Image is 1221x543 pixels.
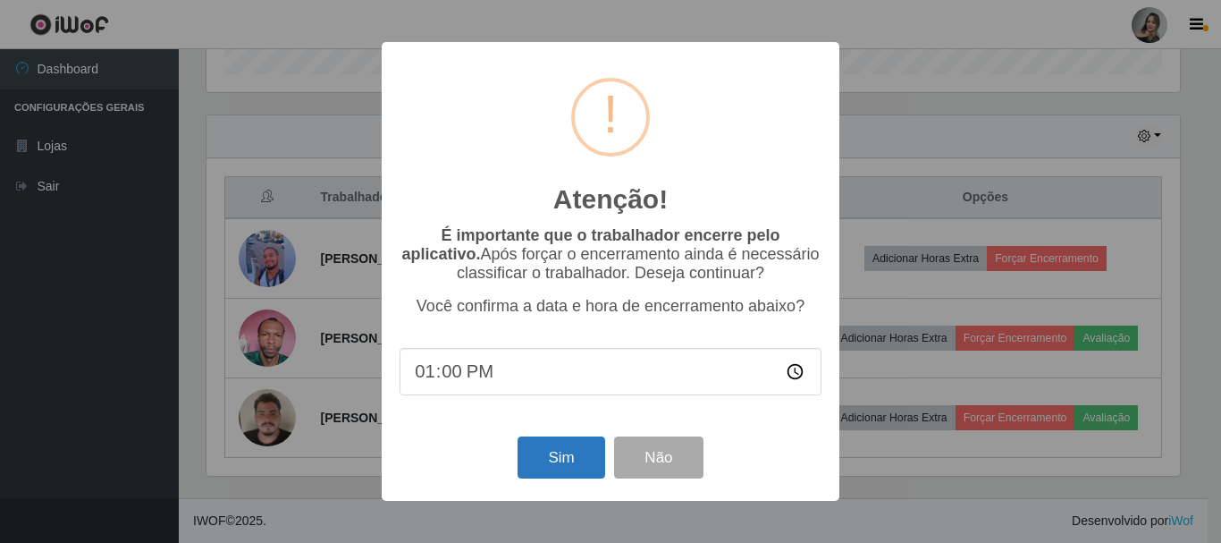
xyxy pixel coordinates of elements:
[553,183,668,216] h2: Atenção!
[401,226,779,263] b: É importante que o trabalhador encerre pelo aplicativo.
[518,437,604,479] button: Sim
[400,297,821,316] p: Você confirma a data e hora de encerramento abaixo?
[400,226,821,283] p: Após forçar o encerramento ainda é necessário classificar o trabalhador. Deseja continuar?
[614,437,703,479] button: Não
